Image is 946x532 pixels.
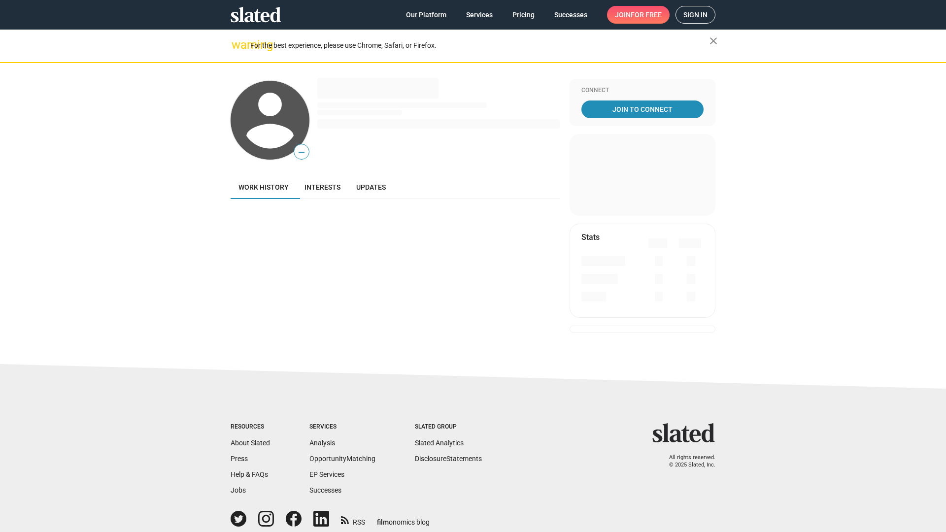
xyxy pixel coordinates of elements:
div: Connect [581,87,704,95]
a: Jobs [231,486,246,494]
a: Services [458,6,501,24]
a: Successes [546,6,595,24]
a: RSS [341,512,365,527]
div: For the best experience, please use Chrome, Safari, or Firefox. [250,39,709,52]
a: Joinfor free [607,6,670,24]
span: Our Platform [406,6,446,24]
a: DisclosureStatements [415,455,482,463]
span: film [377,518,389,526]
span: for free [631,6,662,24]
div: Services [309,423,375,431]
a: Interests [297,175,348,199]
a: filmonomics blog [377,510,430,527]
a: About Slated [231,439,270,447]
span: Join To Connect [583,100,702,118]
a: Our Platform [398,6,454,24]
span: Updates [356,183,386,191]
a: Analysis [309,439,335,447]
p: All rights reserved. © 2025 Slated, Inc. [659,454,715,468]
a: Help & FAQs [231,470,268,478]
a: EP Services [309,470,344,478]
span: Pricing [512,6,535,24]
span: Sign in [683,6,708,23]
span: Services [466,6,493,24]
mat-icon: warning [232,39,243,51]
mat-card-title: Stats [581,232,600,242]
a: Work history [231,175,297,199]
a: Join To Connect [581,100,704,118]
a: Pricing [505,6,542,24]
span: Successes [554,6,587,24]
div: Resources [231,423,270,431]
mat-icon: close [708,35,719,47]
a: Sign in [676,6,715,24]
a: Updates [348,175,394,199]
a: Slated Analytics [415,439,464,447]
span: Work history [238,183,289,191]
span: — [294,146,309,159]
a: Successes [309,486,341,494]
div: Slated Group [415,423,482,431]
span: Interests [304,183,340,191]
span: Join [615,6,662,24]
a: Press [231,455,248,463]
a: OpportunityMatching [309,455,375,463]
